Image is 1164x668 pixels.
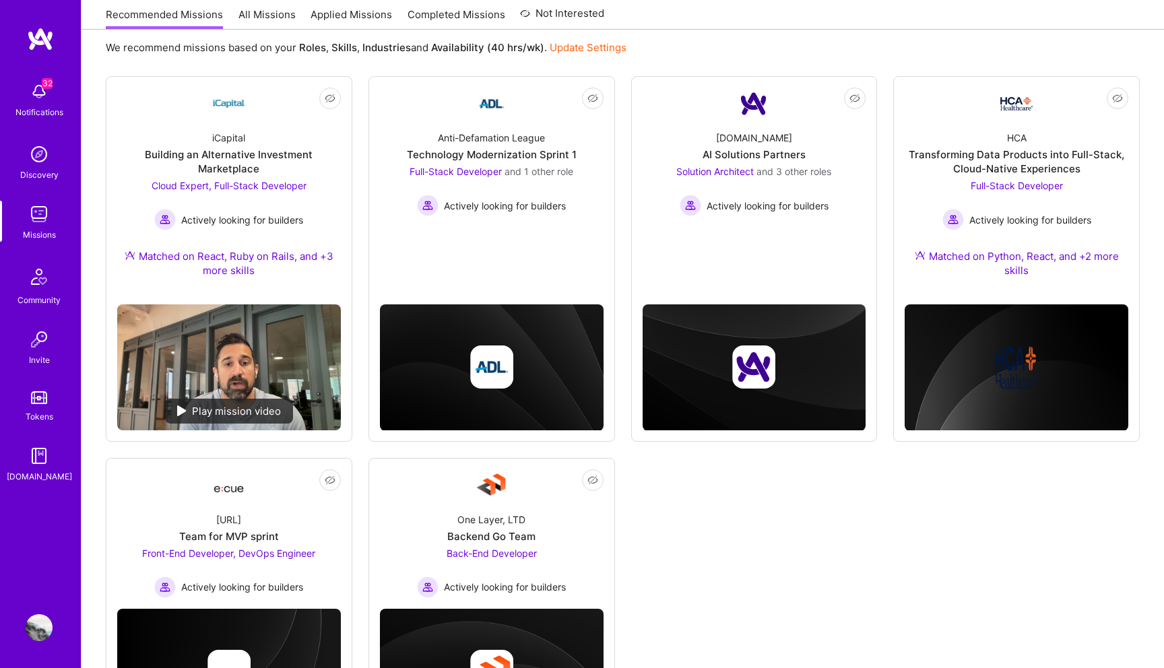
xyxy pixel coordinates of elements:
[125,250,135,261] img: Ateam Purple Icon
[676,166,754,177] span: Solution Architect
[325,475,335,486] i: icon EyeClosed
[732,345,775,389] img: Company logo
[716,131,792,145] div: [DOMAIN_NAME]
[213,473,245,498] img: Company Logo
[707,199,829,213] span: Actively looking for builders
[117,469,341,598] a: Company Logo[URL]Team for MVP sprintFront-End Developer, DevOps Engineer Actively looking for bui...
[27,27,54,51] img: logo
[643,304,866,431] img: cover
[26,141,53,168] img: discovery
[431,41,544,54] b: Availability (40 hrs/wk)
[915,250,926,261] img: Ateam Purple Icon
[15,105,63,119] div: Notifications
[520,5,604,30] a: Not Interested
[106,7,223,30] a: Recommended Missions
[29,353,50,367] div: Invite
[22,614,56,641] a: User Avatar
[26,442,53,469] img: guide book
[417,576,439,598] img: Actively looking for builders
[154,576,176,598] img: Actively looking for builders
[470,345,513,389] img: Company logo
[152,180,306,191] span: Cloud Expert, Full-Stack Developer
[756,166,831,177] span: and 3 other roles
[407,147,577,162] div: Technology Modernization Sprint 1
[444,580,566,594] span: Actively looking for builders
[905,304,1128,431] img: cover
[181,580,303,594] span: Actively looking for builders
[154,209,176,230] img: Actively looking for builders
[444,199,566,213] span: Actively looking for builders
[177,405,187,416] img: play
[476,88,508,120] img: Company Logo
[1112,93,1123,104] i: icon EyeClosed
[216,512,241,527] div: [URL]
[587,93,598,104] i: icon EyeClosed
[587,475,598,486] i: icon EyeClosed
[942,209,964,230] img: Actively looking for builders
[26,78,53,105] img: bell
[7,469,72,483] div: [DOMAIN_NAME]
[331,41,357,54] b: Skills
[969,213,1091,227] span: Actively looking for builders
[26,326,53,353] img: Invite
[447,547,537,559] span: Back-End Developer
[703,147,806,162] div: AI Solutions Partners
[417,195,439,216] img: Actively looking for builders
[181,213,303,227] span: Actively looking for builders
[380,469,604,598] a: Company LogoOne Layer, LTDBackend Go TeamBack-End Developer Actively looking for buildersActively...
[457,512,525,527] div: One Layer, LTD
[643,88,866,253] a: Company Logo[DOMAIN_NAME]AI Solutions PartnersSolution Architect and 3 other rolesActively lookin...
[142,547,315,559] span: Front-End Developer, DevOps Engineer
[213,88,245,120] img: Company Logo
[1000,97,1033,110] img: Company Logo
[905,147,1128,176] div: Transforming Data Products into Full-Stack, Cloud-Native Experiences
[165,399,293,424] div: Play mission video
[23,261,55,293] img: Community
[26,409,53,424] div: Tokens
[117,304,341,430] img: No Mission
[905,249,1128,277] div: Matched on Python, React, and +2 more skills
[1007,131,1027,145] div: HCA
[20,168,59,182] div: Discovery
[849,93,860,104] i: icon EyeClosed
[238,7,296,30] a: All Missions
[410,166,502,177] span: Full-Stack Developer
[905,88,1128,294] a: Company LogoHCATransforming Data Products into Full-Stack, Cloud-Native ExperiencesFull-Stack Dev...
[117,249,341,277] div: Matched on React, Ruby on Rails, and +3 more skills
[680,195,701,216] img: Actively looking for builders
[738,88,770,120] img: Company Logo
[550,41,626,54] a: Update Settings
[26,614,53,641] img: User Avatar
[106,40,626,55] p: We recommend missions based on your , , and .
[26,201,53,228] img: teamwork
[31,391,47,404] img: tokens
[212,131,245,145] div: iCapital
[380,88,604,253] a: Company LogoAnti-Defamation LeagueTechnology Modernization Sprint 1Full-Stack Developer and 1 oth...
[311,7,392,30] a: Applied Missions
[476,469,508,502] img: Company Logo
[18,293,61,307] div: Community
[179,529,279,543] div: Team for MVP sprint
[362,41,411,54] b: Industries
[117,147,341,176] div: Building an Alternative Investment Marketplace
[505,166,573,177] span: and 1 other role
[438,131,545,145] div: Anti-Defamation League
[995,346,1038,389] img: Company logo
[42,78,53,89] span: 32
[299,41,326,54] b: Roles
[408,7,505,30] a: Completed Missions
[325,93,335,104] i: icon EyeClosed
[447,529,536,543] div: Backend Go Team
[971,180,1063,191] span: Full-Stack Developer
[380,304,604,431] img: cover
[23,228,56,242] div: Missions
[117,88,341,294] a: Company LogoiCapitalBuilding an Alternative Investment MarketplaceCloud Expert, Full-Stack Develo...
